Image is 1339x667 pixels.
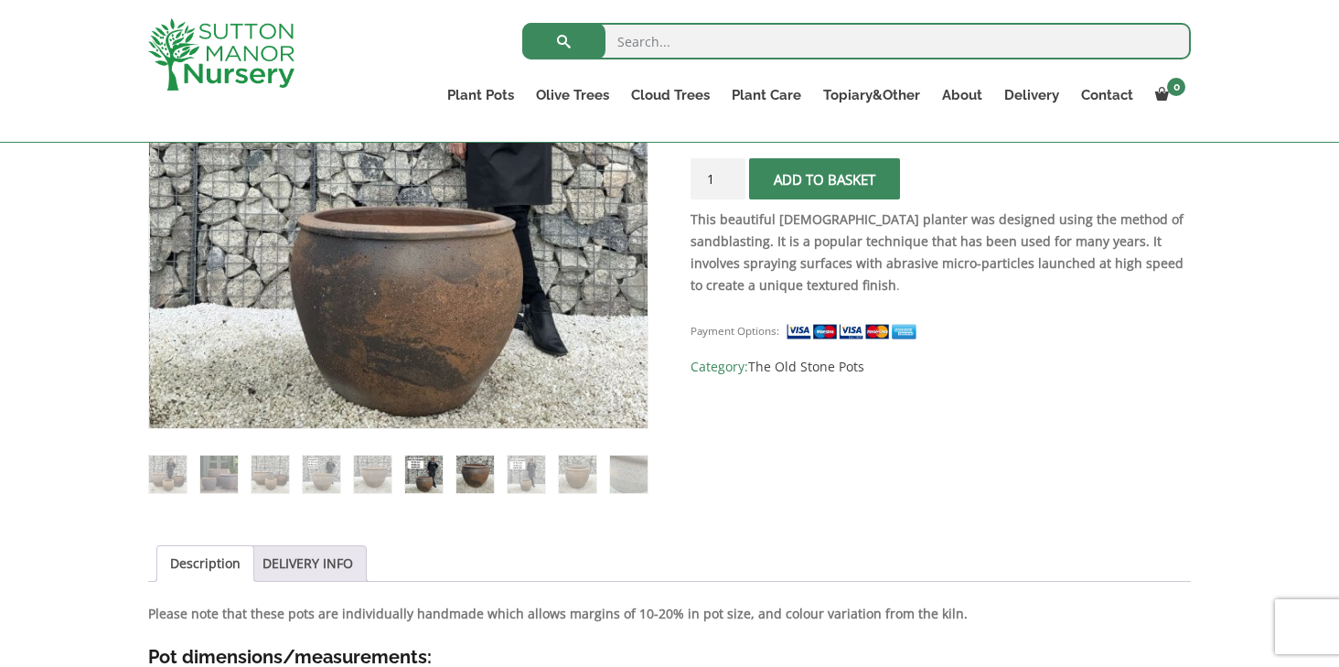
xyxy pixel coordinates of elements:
[522,23,1191,59] input: Search...
[812,82,931,108] a: Topiary&Other
[262,546,353,581] a: DELIVERY INFO
[148,605,968,622] strong: Please note that these pots are individually handmade which allows margins of 10-20% in pot size,...
[993,82,1070,108] a: Delivery
[456,456,494,493] img: The Ha Long Bay Old Stone Plant Pots - Image 7
[525,82,620,108] a: Olive Trees
[786,322,923,341] img: payment supported
[148,18,295,91] img: logo
[1144,82,1191,108] a: 0
[170,546,241,581] a: Description
[149,456,187,493] img: The Ha Long Bay Old Stone Plant Pots
[200,456,238,493] img: The Ha Long Bay Old Stone Plant Pots - Image 2
[303,456,340,493] img: The Ha Long Bay Old Stone Plant Pots - Image 4
[252,456,289,493] img: The Ha Long Bay Old Stone Plant Pots - Image 3
[691,210,1184,294] strong: This beautiful [DEMOGRAPHIC_DATA] planter was designed using the method of sandblasting. It is a ...
[748,358,864,375] a: The Old Stone Pots
[559,456,596,493] img: The Ha Long Bay Old Stone Plant Pots - Image 9
[1167,78,1185,96] span: 0
[405,456,443,493] img: The Ha Long Bay Old Stone Plant Pots - Image 6
[749,158,900,199] button: Add to basket
[691,209,1191,296] p: .
[691,324,779,338] small: Payment Options:
[931,82,993,108] a: About
[721,82,812,108] a: Plant Care
[620,82,721,108] a: Cloud Trees
[436,82,525,108] a: Plant Pots
[691,356,1191,378] span: Category:
[354,456,391,493] img: The Ha Long Bay Old Stone Plant Pots - Image 5
[508,456,545,493] img: The Ha Long Bay Old Stone Plant Pots - Image 8
[610,456,648,493] img: The Ha Long Bay Old Stone Plant Pots - Image 10
[691,158,745,199] input: Product quantity
[1070,82,1144,108] a: Contact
